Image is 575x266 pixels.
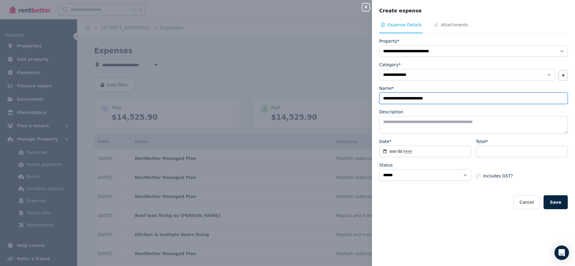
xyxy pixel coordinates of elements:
[379,38,399,44] label: Property*
[513,195,540,209] button: Cancel
[554,245,569,260] div: Open Intercom Messenger
[379,22,568,33] nav: Tabs
[476,138,488,144] label: Total*
[379,138,391,144] label: Date*
[476,174,481,178] input: Includes GST?
[379,85,394,91] label: Name*
[379,109,403,115] label: Description
[483,173,513,179] span: Includes GST?
[379,62,401,68] label: Category*
[379,7,422,15] span: Create expense
[544,195,568,209] button: Save
[379,162,393,168] label: Status
[441,22,468,28] span: Attachments
[388,22,422,28] span: Expense Details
